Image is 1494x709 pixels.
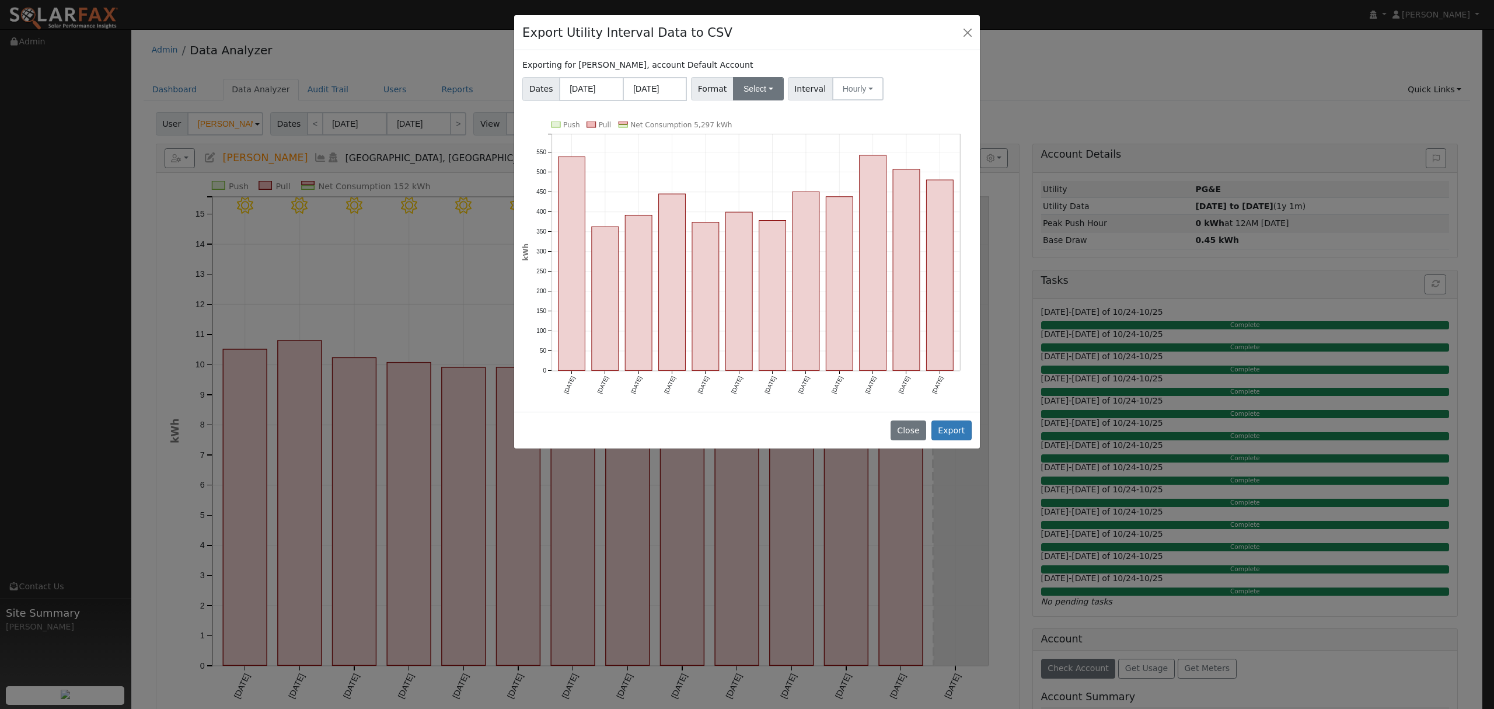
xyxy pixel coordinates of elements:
[563,375,576,394] text: [DATE]
[563,121,580,129] text: Push
[630,375,643,394] text: [DATE]
[959,24,976,40] button: Close
[536,308,546,314] text: 150
[826,197,853,371] rect: onclick=""
[540,347,547,354] text: 50
[692,222,719,370] rect: onclick=""
[599,121,612,129] text: Pull
[592,227,619,370] rect: onclick=""
[596,375,610,394] text: [DATE]
[522,59,753,71] label: Exporting for [PERSON_NAME], account Default Account
[830,375,844,394] text: [DATE]
[536,169,546,175] text: 500
[759,220,786,370] rect: onclick=""
[536,328,546,334] text: 100
[931,375,944,394] text: [DATE]
[697,375,710,394] text: [DATE]
[725,212,752,370] rect: onclick=""
[797,375,811,394] text: [DATE]
[536,228,546,235] text: 350
[927,180,954,370] rect: onclick=""
[522,23,732,42] h4: Export Utility Interval Data to CSV
[788,77,833,100] span: Interval
[659,194,686,370] rect: onclick=""
[931,420,972,440] button: Export
[832,77,884,100] button: Hourly
[891,420,926,440] button: Close
[536,149,546,155] text: 550
[793,192,819,370] rect: onclick=""
[691,77,734,100] span: Format
[536,248,546,255] text: 300
[522,244,530,261] text: kWh
[730,375,743,394] text: [DATE]
[630,121,732,129] text: Net Consumption 5,297 kWh
[733,77,784,100] button: Select
[625,215,652,370] rect: onclick=""
[536,288,546,294] text: 200
[663,375,676,394] text: [DATE]
[898,375,911,394] text: [DATE]
[763,375,777,394] text: [DATE]
[543,367,547,374] text: 0
[558,157,585,370] rect: onclick=""
[893,169,920,371] rect: onclick=""
[536,268,546,274] text: 250
[522,77,560,101] span: Dates
[536,189,546,195] text: 450
[536,208,546,215] text: 400
[860,155,886,371] rect: onclick=""
[864,375,877,394] text: [DATE]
